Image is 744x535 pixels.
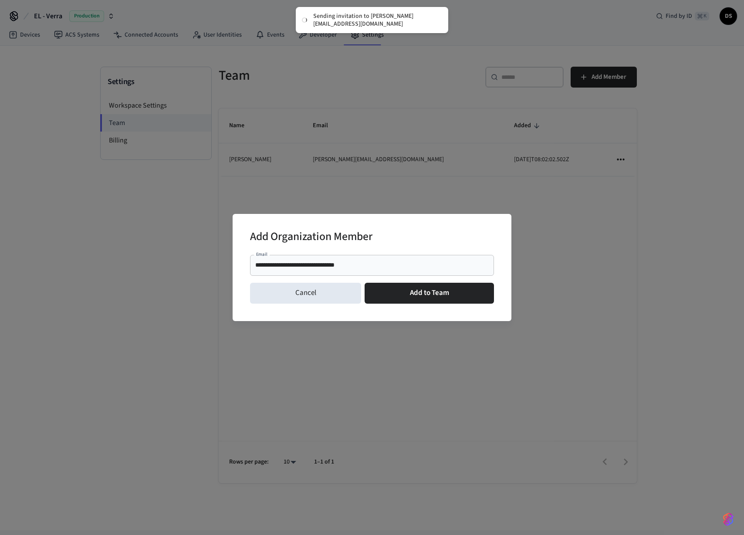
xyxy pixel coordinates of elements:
label: Email [256,251,267,257]
button: Add to Team [365,283,494,304]
div: Sending invitation to [PERSON_NAME][EMAIL_ADDRESS][DOMAIN_NAME] [313,12,440,28]
img: SeamLogoGradient.69752ec5.svg [723,512,734,526]
h2: Add Organization Member [250,224,372,251]
button: Cancel [250,283,361,304]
